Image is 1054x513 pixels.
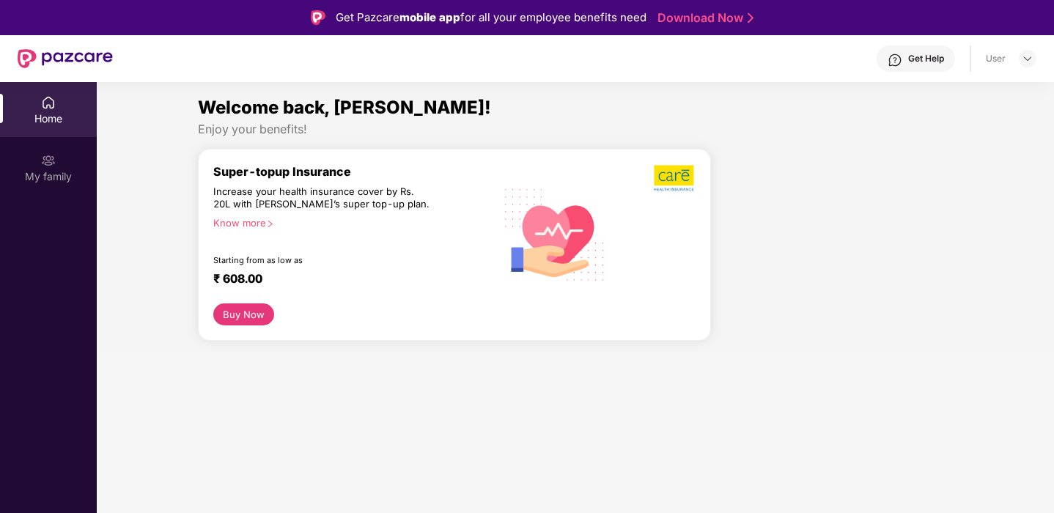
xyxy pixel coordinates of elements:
img: Logo [311,10,325,25]
strong: mobile app [399,10,460,24]
div: Know more [213,217,486,227]
div: Super-topup Insurance [213,164,495,179]
div: Get Help [908,53,944,64]
div: ₹ 608.00 [213,271,480,289]
div: Get Pazcare for all your employee benefits need [336,9,646,26]
img: b5dec4f62d2307b9de63beb79f102df3.png [654,164,696,192]
img: svg+xml;base64,PHN2ZyB3aWR0aD0iMjAiIGhlaWdodD0iMjAiIHZpZXdCb3g9IjAgMCAyMCAyMCIgZmlsbD0ibm9uZSIgeG... [41,153,56,168]
div: Starting from as low as [213,255,432,265]
div: User [986,53,1006,64]
a: Download Now [657,10,749,26]
img: svg+xml;base64,PHN2ZyBpZD0iSGVscC0zMngzMiIgeG1sbnM9Imh0dHA6Ly93d3cudzMub3JnLzIwMDAvc3ZnIiB3aWR0aD... [888,53,902,67]
img: svg+xml;base64,PHN2ZyB4bWxucz0iaHR0cDovL3d3dy53My5vcmcvMjAwMC9zdmciIHhtbG5zOnhsaW5rPSJodHRwOi8vd3... [495,172,616,295]
img: svg+xml;base64,PHN2ZyBpZD0iSG9tZSIgeG1sbnM9Imh0dHA6Ly93d3cudzMub3JnLzIwMDAvc3ZnIiB3aWR0aD0iMjAiIG... [41,95,56,110]
span: Welcome back, [PERSON_NAME]! [198,97,491,118]
img: New Pazcare Logo [18,49,113,68]
span: right [266,220,274,228]
div: Increase your health insurance cover by Rs. 20L with [PERSON_NAME]’s super top-up plan. [213,185,432,211]
img: svg+xml;base64,PHN2ZyBpZD0iRHJvcGRvd24tMzJ4MzIiIHhtbG5zPSJodHRwOi8vd3d3LnczLm9yZy8yMDAwL3N2ZyIgd2... [1022,53,1033,64]
div: Enjoy your benefits! [198,122,954,137]
button: Buy Now [213,303,274,325]
img: Stroke [748,10,753,26]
